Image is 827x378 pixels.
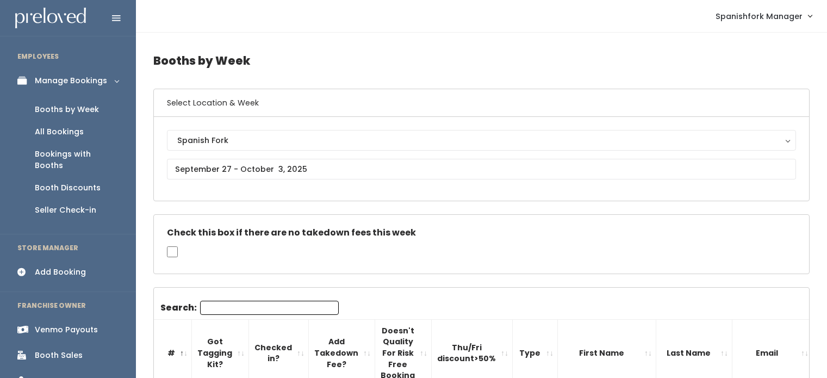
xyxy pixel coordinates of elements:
[167,130,796,151] button: Spanish Fork
[35,324,98,336] div: Venmo Payouts
[167,159,796,179] input: September 27 - October 3, 2025
[35,75,107,86] div: Manage Bookings
[35,126,84,138] div: All Bookings
[35,182,101,194] div: Booth Discounts
[705,4,823,28] a: Spanishfork Manager
[35,148,119,171] div: Bookings with Booths
[35,267,86,278] div: Add Booking
[716,10,803,22] span: Spanishfork Manager
[35,350,83,361] div: Booth Sales
[154,89,809,117] h6: Select Location & Week
[167,228,796,238] h5: Check this box if there are no takedown fees this week
[153,46,810,76] h4: Booths by Week
[177,134,786,146] div: Spanish Fork
[160,301,339,315] label: Search:
[35,205,96,216] div: Seller Check-in
[35,104,99,115] div: Booths by Week
[15,8,86,29] img: preloved logo
[200,301,339,315] input: Search:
